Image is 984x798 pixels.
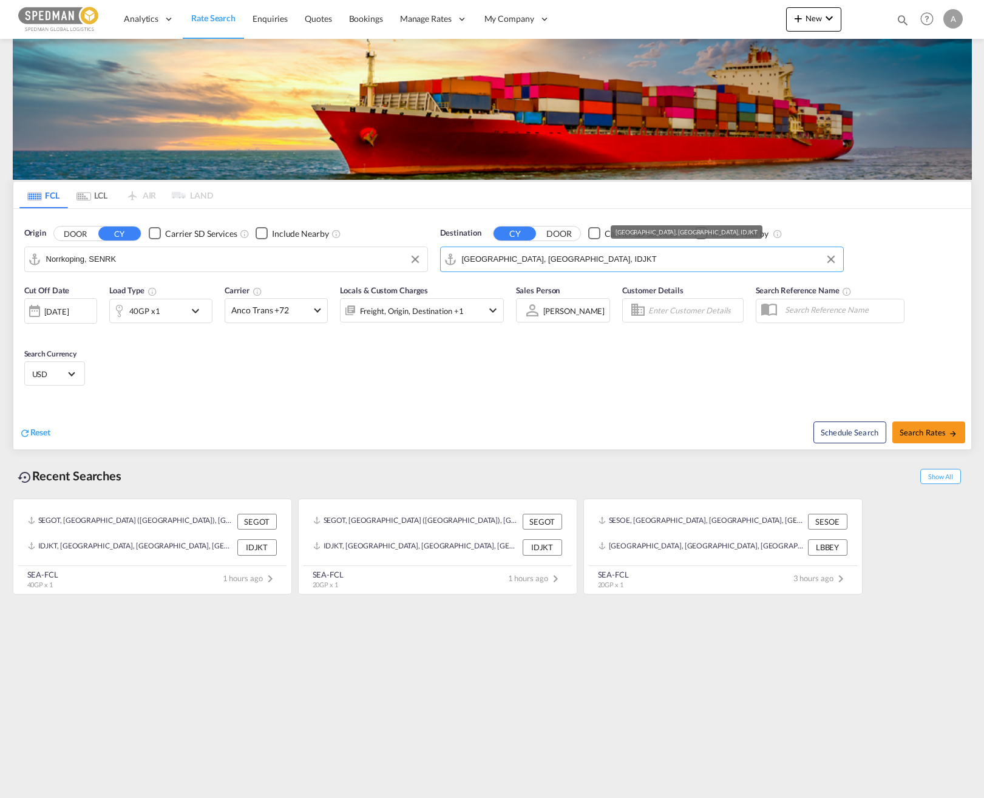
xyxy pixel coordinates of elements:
div: Freight Origin Destination Factory Stuffingicon-chevron-down [340,298,504,322]
img: c12ca350ff1b11efb6b291369744d907.png [18,5,100,33]
span: Rate Search [191,13,236,23]
span: Enquiries [253,13,288,24]
md-icon: icon-chevron-right [833,571,848,586]
button: CY [98,227,141,240]
md-icon: Unchecked: Ignores neighbouring ports when fetching rates.Checked : Includes neighbouring ports w... [331,229,341,239]
span: 1 hours ago [508,573,563,583]
div: 40GP x1icon-chevron-down [109,299,212,323]
div: [PERSON_NAME] [543,306,605,316]
div: SEA-FCL [313,569,344,580]
md-icon: icon-arrow-right [949,429,957,438]
span: Search Currency [24,349,77,358]
recent-search-card: SESOE, [GEOGRAPHIC_DATA], [GEOGRAPHIC_DATA], [GEOGRAPHIC_DATA], [GEOGRAPHIC_DATA] SESOE[GEOGRAPHI... [583,499,863,595]
div: Freight Origin Destination Factory Stuffing [360,302,464,319]
span: Destination [440,227,481,239]
span: Locals & Custom Charges [340,285,429,295]
span: Manage Rates [400,13,452,25]
md-icon: icon-chevron-right [548,571,563,586]
md-icon: icon-chevron-down [486,303,500,318]
div: icon-magnify [896,13,909,32]
md-icon: icon-chevron-down [822,11,836,26]
button: DOOR [538,227,580,240]
span: Load Type [109,285,157,295]
md-icon: icon-information-outline [148,287,157,296]
input: Search Reference Name [779,301,904,319]
span: 20GP x 1 [313,581,338,588]
div: [DATE] [24,298,97,324]
md-input-container: Norrkoping, SENRK [25,247,427,271]
md-icon: Your search will be saved by the below given name [842,287,852,296]
span: Carrier [225,285,262,295]
div: SESOE [808,514,847,530]
md-pagination-wrapper: Use the left and right arrow keys to navigate between tabs [19,182,214,208]
img: LCL+%26+FCL+BACKGROUND.png [13,39,972,180]
span: Analytics [124,13,158,25]
span: Show All [920,469,960,484]
button: DOOR [54,227,97,240]
md-icon: icon-backup-restore [18,470,32,485]
div: SEA-FCL [598,569,629,580]
md-icon: icon-magnify [896,13,909,27]
div: Include Nearby [711,228,769,240]
div: A [943,9,963,29]
span: Cut Off Date [24,285,70,295]
span: Bookings [349,13,383,24]
div: 40GP x1 [129,302,160,319]
md-icon: Unchecked: Ignores neighbouring ports when fetching rates.Checked : Includes neighbouring ports w... [773,229,782,239]
span: Reset [30,427,51,437]
div: Include Nearby [272,228,329,240]
span: Anco Trans +72 [231,304,310,316]
span: Origin [24,227,46,239]
input: Search by Port [462,250,837,268]
md-datepicker: Select [24,322,33,339]
div: [DATE] [44,306,69,317]
span: New [791,13,836,23]
span: Search Rates [900,428,958,437]
div: [GEOGRAPHIC_DATA], [GEOGRAPHIC_DATA], IDJKT [616,225,758,239]
button: Clear Input [822,250,840,268]
button: Clear Input [406,250,424,268]
div: IDJKT, Jakarta, Java, Indonesia, South East Asia, Asia Pacific [28,539,234,555]
md-checkbox: Checkbox No Ink [588,227,677,240]
input: Search by Port [46,250,421,268]
div: IDJKT [237,539,277,555]
div: LBBEY, Beirut, Lebanon, Levante, Middle East [599,539,805,555]
div: Origin DOOR CY Checkbox No InkUnchecked: Search for CY (Container Yard) services for all selected... [13,209,971,449]
button: Search Ratesicon-arrow-right [892,421,965,443]
md-icon: icon-chevron-down [188,304,209,318]
span: Sales Person [516,285,560,295]
button: icon-plus 400-fgNewicon-chevron-down [786,7,841,32]
md-checkbox: Checkbox No Ink [256,227,329,240]
span: Search Reference Name [756,285,852,295]
span: 1 hours ago [223,573,277,583]
div: IDJKT, Jakarta, Java, Indonesia, South East Asia, Asia Pacific [313,539,520,555]
recent-search-card: SEGOT, [GEOGRAPHIC_DATA] ([GEOGRAPHIC_DATA]), [GEOGRAPHIC_DATA], [GEOGRAPHIC_DATA], [GEOGRAPHIC_D... [13,499,292,595]
md-icon: icon-refresh [19,428,30,438]
div: SEGOT [237,514,277,530]
span: 20GP x 1 [598,581,623,588]
recent-search-card: SEGOT, [GEOGRAPHIC_DATA] ([GEOGRAPHIC_DATA]), [GEOGRAPHIC_DATA], [GEOGRAPHIC_DATA], [GEOGRAPHIC_D... [298,499,577,595]
div: Carrier SD Services [165,228,237,240]
md-icon: icon-plus 400-fg [791,11,806,26]
div: LBBEY [808,539,847,555]
div: SEGOT, Gothenburg (Goteborg), Sweden, Northern Europe, Europe [313,514,520,530]
button: CY [494,227,536,240]
div: Recent Searches [13,462,127,489]
span: Quotes [305,13,331,24]
span: My Company [484,13,534,25]
div: Help [917,9,943,30]
span: Help [917,9,937,29]
div: SESOE, Sodertalje, Sweden, Northern Europe, Europe [599,514,805,530]
input: Enter Customer Details [648,301,739,319]
span: 40GP x 1 [27,581,53,588]
md-icon: icon-chevron-right [263,571,277,586]
span: 3 hours ago [793,573,848,583]
md-checkbox: Checkbox No Ink [695,227,769,240]
md-icon: Unchecked: Search for CY (Container Yard) services for all selected carriers.Checked : Search for... [240,229,249,239]
div: SEGOT [523,514,562,530]
div: Carrier SD Services [605,228,677,240]
md-input-container: Jakarta, Java, IDJKT [441,247,843,271]
md-select: Select Currency: $ USDUnited States Dollar [31,365,78,383]
md-tab-item: LCL [68,182,117,208]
